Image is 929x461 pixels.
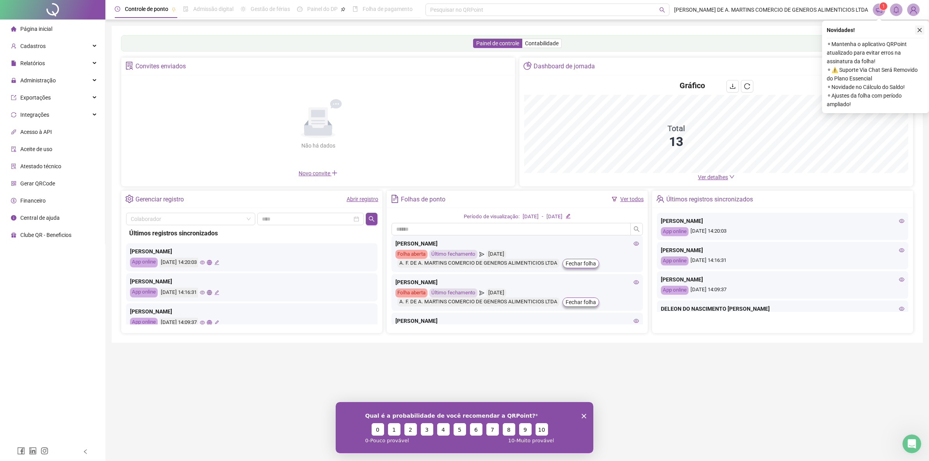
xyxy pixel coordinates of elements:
span: solution [11,164,16,169]
div: Não há dados [282,141,354,150]
span: pushpin [171,7,176,12]
div: Convites enviados [135,60,186,73]
a: Ver detalhes down [698,174,735,180]
span: eye [634,241,639,246]
span: send [479,288,484,297]
span: Financeiro [20,198,46,204]
div: App online [661,256,689,265]
div: Últimos registros sincronizados [129,228,374,238]
span: eye [899,306,904,311]
span: Administração [20,77,56,84]
span: sync [11,112,16,117]
span: instagram [41,447,48,455]
span: Controle de ponto [125,6,168,12]
span: notification [876,6,883,13]
div: [PERSON_NAME] [661,246,904,255]
span: left [83,449,88,454]
span: global [207,320,212,325]
div: [DATE] [486,288,506,297]
div: Último fechamento [429,288,477,297]
span: clock-circle [115,6,120,12]
div: A. F. DE A. MARTINS COMERCIO DE GENEROS ALIMENTICIOS LTDA [397,259,559,268]
div: App online [130,318,158,328]
span: Admissão digital [193,6,233,12]
div: Folha aberta [395,250,427,259]
span: Fechar folha [566,259,596,268]
a: Abrir registro [347,196,378,202]
div: - [542,213,543,221]
div: [PERSON_NAME] [130,247,374,256]
span: info-circle [11,215,16,221]
sup: 1 [879,2,887,10]
span: Painel de controle [476,40,519,46]
span: Painel do DP [307,6,338,12]
div: [PERSON_NAME] [661,275,904,284]
span: bell [893,6,900,13]
a: Ver todos [620,196,644,202]
span: Atestado técnico [20,163,61,169]
span: eye [899,277,904,282]
span: send [479,250,484,259]
iframe: Inquérito de QRPoint [336,402,593,453]
span: user-add [11,43,16,49]
span: Central de ajuda [20,215,60,221]
span: team [656,195,664,203]
div: [PERSON_NAME] [395,278,639,287]
button: Fechar folha [562,259,599,268]
button: Fechar folha [562,297,599,307]
div: Período de visualização: [464,213,520,221]
iframe: Intercom live chat [902,434,921,453]
div: [DATE] 14:20:03 [661,227,904,236]
span: Aceite de uso [20,146,52,152]
div: [PERSON_NAME] [395,239,639,248]
span: eye [200,290,205,295]
span: download [730,83,736,89]
span: Contabilidade [525,40,559,46]
div: [DATE] [486,250,506,259]
span: lock [11,78,16,83]
span: Novo convite [299,170,338,176]
footer: QRPoint © 2025 - 2.90.5 - [105,434,929,461]
div: [DATE] 14:20:03 [160,258,198,267]
span: close [917,27,922,33]
div: Folha aberta [395,288,427,297]
div: App online [130,258,158,267]
span: file-done [183,6,189,12]
span: pie-chart [523,62,532,70]
span: global [207,260,212,265]
span: Folha de pagamento [363,6,413,12]
span: eye [634,318,639,324]
span: search [368,216,375,222]
span: global [207,290,212,295]
span: book [352,6,358,12]
span: api [11,129,16,135]
span: Acesso à API [20,129,52,135]
span: export [11,95,16,100]
span: Clube QR - Beneficios [20,232,71,238]
span: down [729,174,735,180]
span: eye [200,260,205,265]
div: [DATE] [523,213,539,221]
span: Relatórios [20,60,45,66]
span: search [659,7,665,13]
span: edit [214,290,219,295]
span: eye [899,247,904,253]
span: home [11,26,16,32]
span: Novidades ! [827,26,855,34]
span: solution [125,62,133,70]
span: file-text [391,195,399,203]
div: Últimos registros sincronizados [666,193,753,206]
span: eye [200,320,205,325]
div: [PERSON_NAME] [130,277,374,286]
span: qrcode [11,181,16,186]
span: edit [214,260,219,265]
span: [PERSON_NAME] DE A. MARTINS COMERCIO DE GENEROS ALIMENTICIOS LTDA [674,5,868,14]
